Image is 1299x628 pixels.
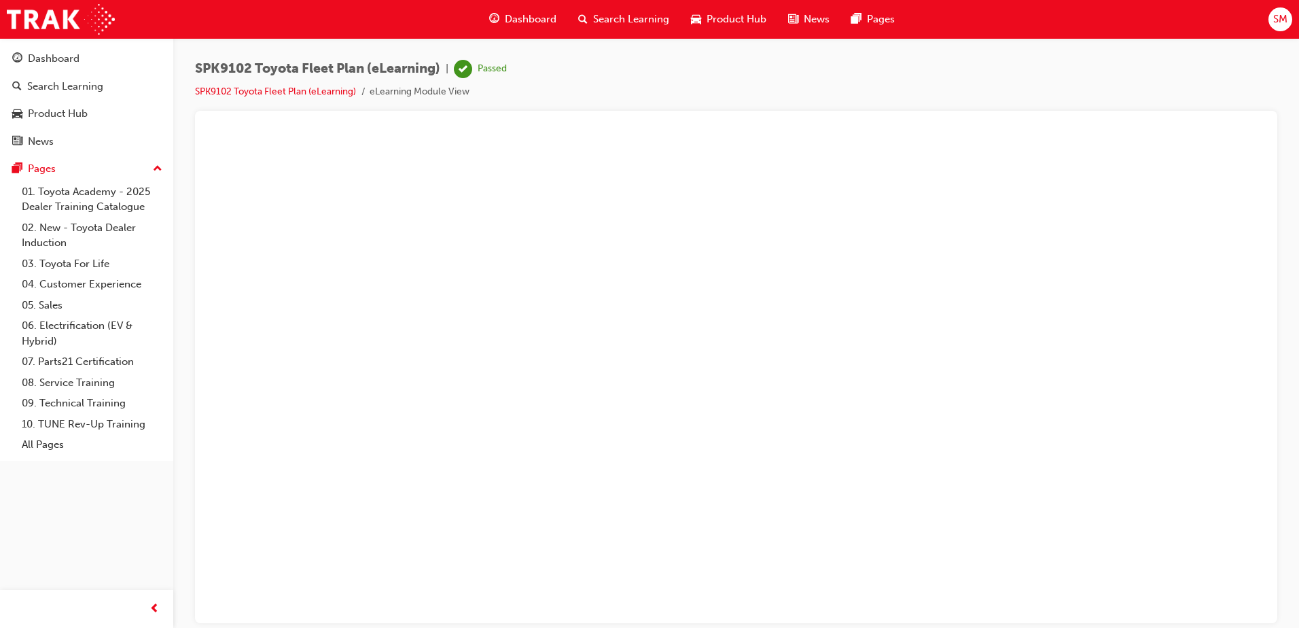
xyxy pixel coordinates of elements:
span: SM [1273,12,1287,27]
span: car-icon [691,11,701,28]
a: 09. Technical Training [16,393,168,414]
a: 01. Toyota Academy - 2025 Dealer Training Catalogue [16,181,168,217]
a: 05. Sales [16,295,168,316]
button: SM [1268,7,1292,31]
span: | [446,61,448,77]
span: guage-icon [12,53,22,65]
a: 08. Service Training [16,372,168,394]
span: search-icon [578,11,588,28]
span: guage-icon [489,11,499,28]
span: car-icon [12,108,22,120]
a: 07. Parts21 Certification [16,351,168,372]
a: 02. New - Toyota Dealer Induction [16,217,168,254]
span: SPK9102 Toyota Fleet Plan (eLearning) [195,61,440,77]
span: pages-icon [12,163,22,175]
img: Trak [7,4,115,35]
span: pages-icon [851,11,861,28]
div: Pages [28,161,56,177]
span: Search Learning [593,12,669,27]
div: Dashboard [28,51,79,67]
a: 03. Toyota For Life [16,254,168,275]
a: Dashboard [5,46,168,71]
div: Passed [478,63,507,75]
button: Pages [5,156,168,181]
span: news-icon [12,136,22,148]
a: All Pages [16,434,168,455]
div: News [28,134,54,150]
span: news-icon [788,11,798,28]
span: search-icon [12,81,22,93]
a: car-iconProduct Hub [680,5,777,33]
span: Product Hub [707,12,766,27]
span: News [804,12,830,27]
span: up-icon [153,160,162,178]
span: learningRecordVerb_PASS-icon [454,60,472,78]
a: Product Hub [5,101,168,126]
span: Pages [867,12,895,27]
a: search-iconSearch Learning [567,5,680,33]
a: news-iconNews [777,5,840,33]
span: Dashboard [505,12,556,27]
a: SPK9102 Toyota Fleet Plan (eLearning) [195,86,356,97]
a: 06. Electrification (EV & Hybrid) [16,315,168,351]
a: guage-iconDashboard [478,5,567,33]
div: Search Learning [27,79,103,94]
a: pages-iconPages [840,5,906,33]
a: 10. TUNE Rev-Up Training [16,414,168,435]
li: eLearning Module View [370,84,469,100]
span: prev-icon [149,601,160,618]
div: Product Hub [28,106,88,122]
button: DashboardSearch LearningProduct HubNews [5,43,168,156]
a: News [5,129,168,154]
a: Search Learning [5,74,168,99]
a: 04. Customer Experience [16,274,168,295]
